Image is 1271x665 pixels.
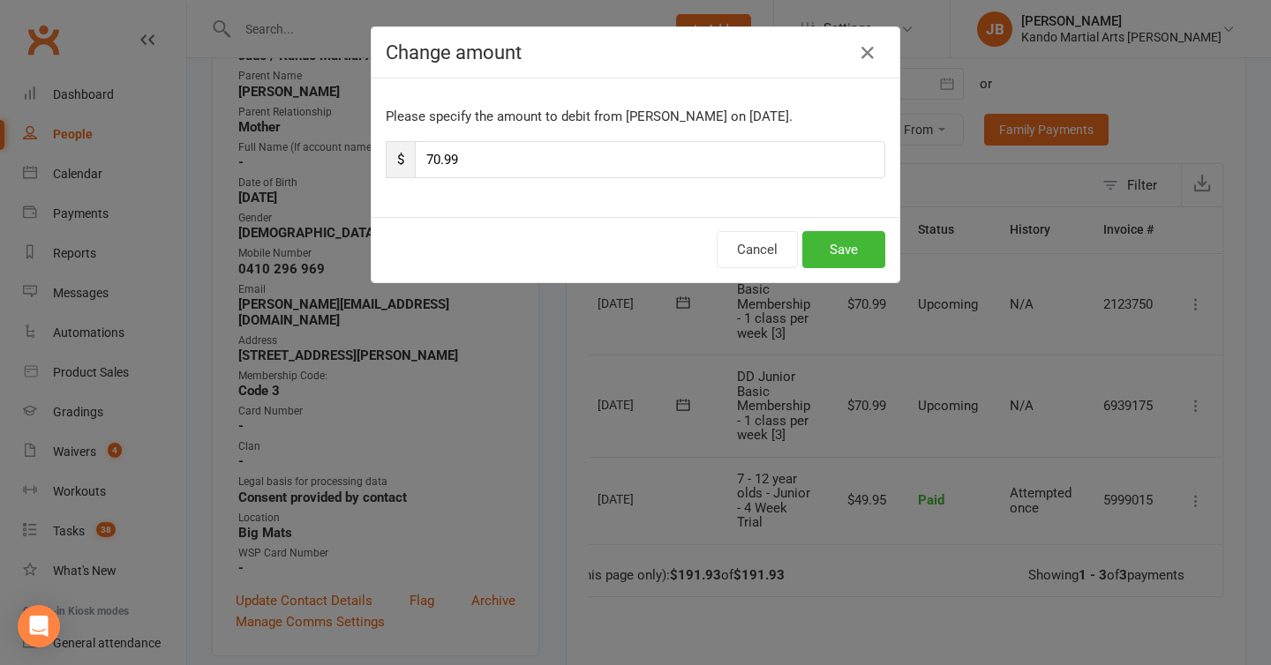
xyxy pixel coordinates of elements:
[18,605,60,647] div: Open Intercom Messenger
[717,231,798,268] button: Cancel
[386,106,885,127] p: Please specify the amount to debit from [PERSON_NAME] on [DATE].
[802,231,885,268] button: Save
[854,39,882,67] button: Close
[386,141,415,178] span: $
[386,41,885,64] h4: Change amount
